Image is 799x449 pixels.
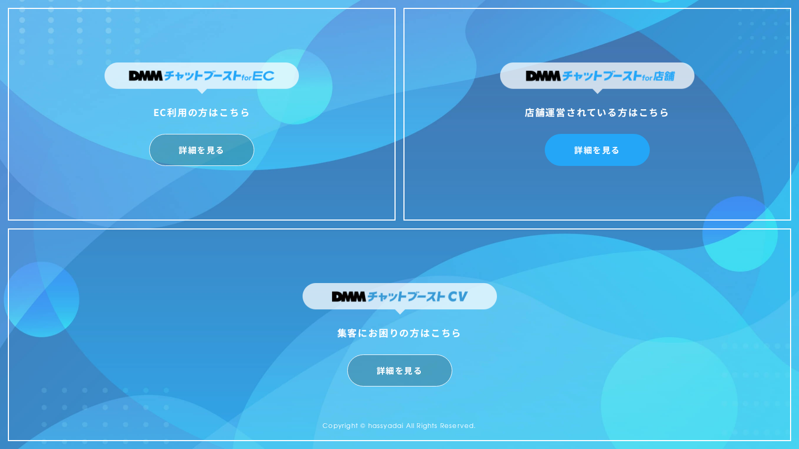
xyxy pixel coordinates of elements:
[500,103,694,120] div: 店舗運営されている方はこちら
[303,283,497,315] img: DMMチャットブーストCV
[347,354,452,387] a: 詳細を見る
[105,62,299,94] img: DMMチャットブーストforEC
[545,134,650,166] a: 詳細を見る
[323,421,476,430] small: Copyright © hassyadai All Rights Reserved.
[500,62,694,94] img: DMMチャットブーストfor店舗
[105,103,299,120] div: EC利用の方はこちら
[149,134,254,166] a: 詳細を見る
[303,324,497,341] div: 集客にお困りの方はこちら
